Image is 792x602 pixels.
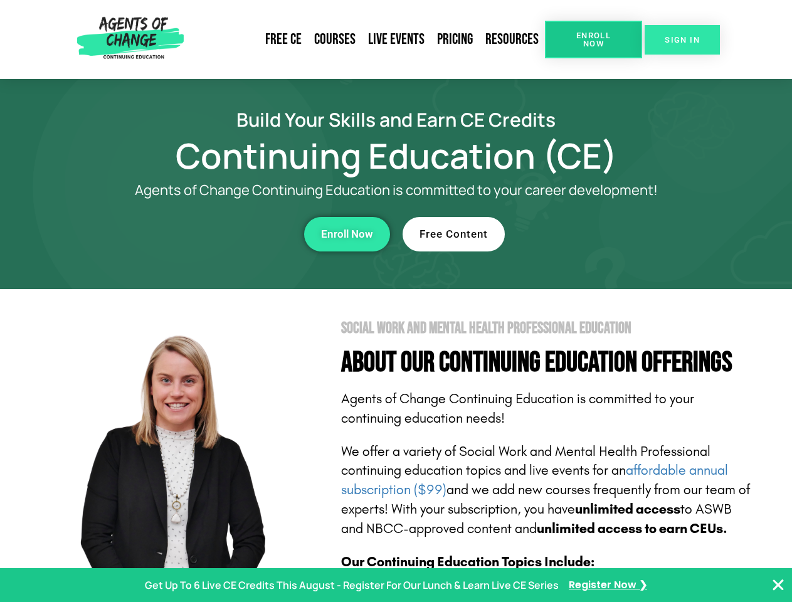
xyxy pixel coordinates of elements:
span: Enroll Now [321,229,373,240]
a: Resources [479,25,545,54]
p: Get Up To 6 Live CE Credits This August - Register For Our Lunch & Learn Live CE Series [145,576,559,594]
a: Register Now ❯ [569,576,647,594]
span: Enroll Now [565,31,622,48]
h2: Build Your Skills and Earn CE Credits [39,110,754,129]
a: Enroll Now [545,21,642,58]
a: Enroll Now [304,217,390,251]
b: unlimited access to earn CEUs. [537,520,727,537]
b: Our Continuing Education Topics Include: [341,554,594,570]
b: unlimited access [575,501,680,517]
a: Free Content [403,217,505,251]
a: SIGN IN [645,25,720,55]
h4: About Our Continuing Education Offerings [341,349,754,377]
span: Agents of Change Continuing Education is committed to your continuing education needs! [341,391,694,426]
p: We offer a variety of Social Work and Mental Health Professional continuing education topics and ... [341,442,754,539]
nav: Menu [189,25,545,54]
p: Agents of Change Continuing Education is committed to your career development! [89,182,704,198]
button: Close Banner [771,578,786,593]
span: Free Content [420,229,488,240]
h2: Social Work and Mental Health Professional Education [341,320,754,336]
a: Pricing [431,25,479,54]
h1: Continuing Education (CE) [39,141,754,170]
a: Free CE [259,25,308,54]
a: Live Events [362,25,431,54]
a: Courses [308,25,362,54]
span: SIGN IN [665,36,700,44]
